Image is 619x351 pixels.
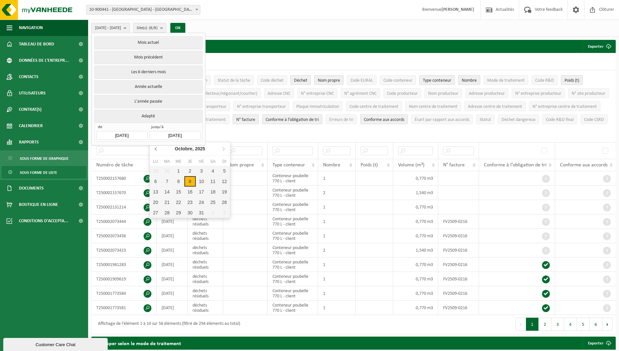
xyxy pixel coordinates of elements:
span: N° site producteur [572,91,605,96]
span: [DATE] - [DATE] [95,23,121,33]
div: Affichage de l'élément 1 à 10 sur 58 éléments (filtré de 294 éléments au total) [95,318,240,330]
span: Nom producteur [428,91,458,96]
td: Conteneur poubelle 770 L - client [268,286,318,301]
div: 11 [207,176,219,187]
td: T250002157680 [91,171,157,186]
a: Sous forme de liste [2,166,86,178]
span: Type conteneur [423,78,451,83]
div: 21 [161,197,173,208]
div: 16 [184,187,196,197]
div: 17 [196,187,207,197]
div: 31 [196,208,207,218]
button: Mois précédent [94,51,202,64]
td: FV2509-0216 [438,243,479,258]
div: Me [173,158,184,165]
span: Code R&D [535,78,554,83]
button: Code conteneurCode conteneur: Activate to sort [380,75,416,85]
div: 4 [207,166,219,176]
td: 0,770 m3 [393,229,438,243]
td: 1,540 m3 [393,186,438,200]
span: Sous forme de graphique [20,152,69,165]
td: T250001773581 [91,301,157,315]
span: Rapports [19,134,39,150]
button: Conforme à l’obligation de tri : Activate to sort [262,114,322,124]
span: Contacts [19,69,39,85]
div: Di [219,158,230,165]
div: Lu [150,158,161,165]
span: Nom propre [228,162,254,168]
span: Données de l'entrepr... [19,52,69,69]
button: N° entreprise CNCN° entreprise CNC: Activate to sort [297,88,337,98]
td: déchets résiduels [188,272,223,286]
div: 23 [184,197,196,208]
span: Statut de la tâche [218,78,250,83]
strong: [PERSON_NAME] [441,7,474,12]
button: 5 [577,318,590,331]
td: FV2509-0216 [438,286,479,301]
span: Numéro de tâche [96,162,133,168]
td: FV2509-0216 [438,214,479,229]
span: Conforme à l’obligation de tri [484,162,547,168]
span: Écart par rapport aux accords [415,117,469,122]
span: Déchet [294,78,307,83]
div: 28 [161,208,173,218]
div: 26 [219,197,230,208]
span: Code déchet [261,78,284,83]
div: 30 [184,208,196,218]
div: 27 [150,208,161,218]
button: DéchetDéchet: Activate to sort [290,75,311,85]
td: Conteneur poubelle 770 L - client [268,186,318,200]
button: Code R&D finalCode R&amp;D final: Activate to sort [542,114,577,124]
button: Adresse producteurAdresse producteur: Activate to sort [465,88,508,98]
td: T250002073444 [91,214,157,229]
div: 14 [161,187,173,197]
span: Adresse transporteur [188,104,226,109]
div: 19 [219,187,230,197]
td: T250001773584 [91,286,157,301]
button: 6 [590,318,602,331]
td: 1 [318,272,356,286]
button: Conforme aux accords : Activate to sort [360,114,408,124]
span: Sous forme de liste [20,166,57,179]
button: N° factureN° facture: Activate to sort [233,114,259,124]
div: Ma [161,158,173,165]
td: 1,540 m3 [393,243,438,258]
td: 0,770 m3 [393,272,438,286]
div: 1 [207,208,219,218]
div: 30 [161,166,173,176]
span: Statut [480,117,491,122]
td: déchets résiduels [188,214,223,229]
a: Sous forme de graphique [2,152,86,164]
button: Adapté [94,110,202,123]
div: 3 [196,166,207,176]
div: 25 [207,197,219,208]
div: 24 [196,197,207,208]
count: (8/8) [149,26,158,30]
div: 15 [173,187,184,197]
button: Code EURALCode EURAL: Activate to sort [347,75,377,85]
span: Conforme aux accords [560,162,608,168]
div: 5 [219,166,230,176]
span: Adresse producteur [469,91,505,96]
span: Volume (m³) [398,162,425,168]
button: Plaque immatriculationPlaque immatriculation: Activate to sort [293,101,343,111]
span: Adresse centre de traitement [468,104,522,109]
button: 1 [526,318,539,331]
div: 29 [150,166,161,176]
div: 7 [161,176,173,187]
span: Nom CNC (collecteur/négociant/courtier) [182,91,257,96]
td: FV2509-0216 [438,258,479,272]
span: Code producteur [387,91,418,96]
span: Code CSRD [584,117,604,122]
span: Site(s) [137,23,158,33]
button: Adresse centre de traitementAdresse centre de traitement: Activate to sort [464,101,526,111]
div: 13 [150,187,161,197]
td: 1 [318,301,356,315]
span: Conforme à l’obligation de tri [266,117,319,122]
td: déchets résiduels [188,229,223,243]
td: 0,770 m3 [393,200,438,214]
div: 1 [173,166,184,176]
td: 2 [318,243,356,258]
button: Code R&DCode R&amp;D: Activate to sort [532,75,558,85]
